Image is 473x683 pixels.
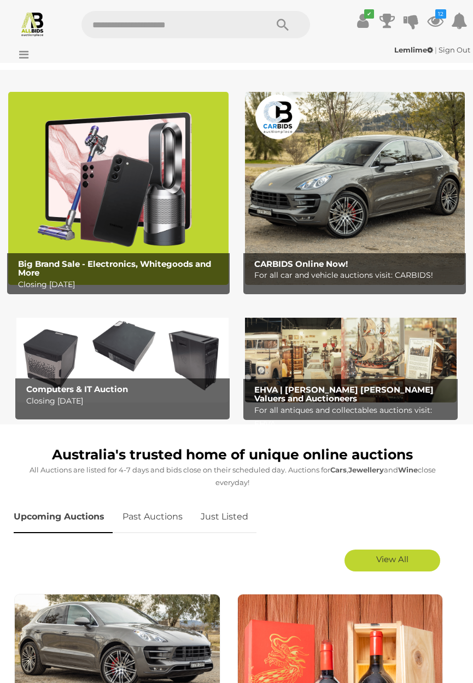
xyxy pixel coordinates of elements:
b: Computers & IT Auction [26,384,128,394]
a: ✔ [355,11,371,31]
b: Big Brand Sale - Electronics, Whitegoods and More [18,259,211,278]
p: For all car and vehicle auctions visit: CARBIDS! [254,268,460,282]
a: Lemlime [394,45,435,54]
p: Closing [DATE] [18,278,224,291]
span: View All [376,554,408,564]
span: | [435,45,437,54]
a: Just Listed [192,501,256,533]
img: CARBIDS Online Now! [245,92,465,285]
h1: Australia's trusted home of unique online auctions [14,447,451,463]
i: 12 [435,9,446,19]
i: ✔ [364,9,374,19]
a: 12 [427,11,443,31]
img: Allbids.com.au [20,11,45,37]
a: Upcoming Auctions [14,501,113,533]
a: Sign Out [439,45,470,54]
strong: Cars [330,465,347,474]
img: Big Brand Sale - Electronics, Whitegoods and More [8,92,229,285]
a: EHVA | Evans Hastings Valuers and Auctioneers EHVA | [PERSON_NAME] [PERSON_NAME] Valuers and Auct... [245,307,457,402]
p: Closing [DATE] [26,394,224,408]
a: Past Auctions [114,501,191,533]
img: Computers & IT Auction [16,307,229,402]
a: Computers & IT Auction Computers & IT Auction Closing [DATE] [16,307,229,402]
a: View All [344,550,440,571]
a: CARBIDS Online Now! CARBIDS Online Now! For all car and vehicle auctions visit: CARBIDS! [245,92,465,285]
b: EHVA | [PERSON_NAME] [PERSON_NAME] Valuers and Auctioneers [254,384,434,404]
button: Search [255,11,310,38]
p: For all antiques and collectables auctions visit: EHVA [254,404,452,431]
strong: Lemlime [394,45,433,54]
b: CARBIDS Online Now! [254,259,348,269]
strong: Jewellery [348,465,384,474]
p: All Auctions are listed for 4-7 days and bids close on their scheduled day. Auctions for , and cl... [14,464,451,489]
img: EHVA | Evans Hastings Valuers and Auctioneers [245,307,457,402]
strong: Wine [398,465,418,474]
a: Big Brand Sale - Electronics, Whitegoods and More Big Brand Sale - Electronics, Whitegoods and Mo... [8,92,229,285]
